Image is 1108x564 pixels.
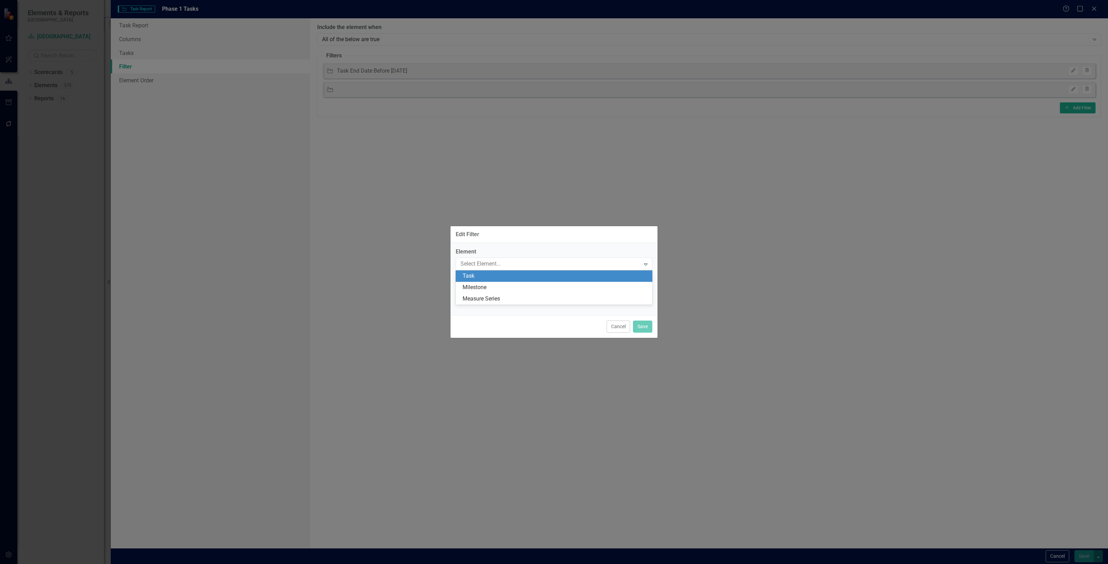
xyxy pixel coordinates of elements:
[463,284,648,292] div: Milestone
[463,295,648,303] div: Measure Series
[607,321,630,333] button: Cancel
[633,321,652,333] button: Save
[456,231,479,238] div: Edit Filter
[456,248,652,256] label: Element
[463,272,648,280] div: Task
